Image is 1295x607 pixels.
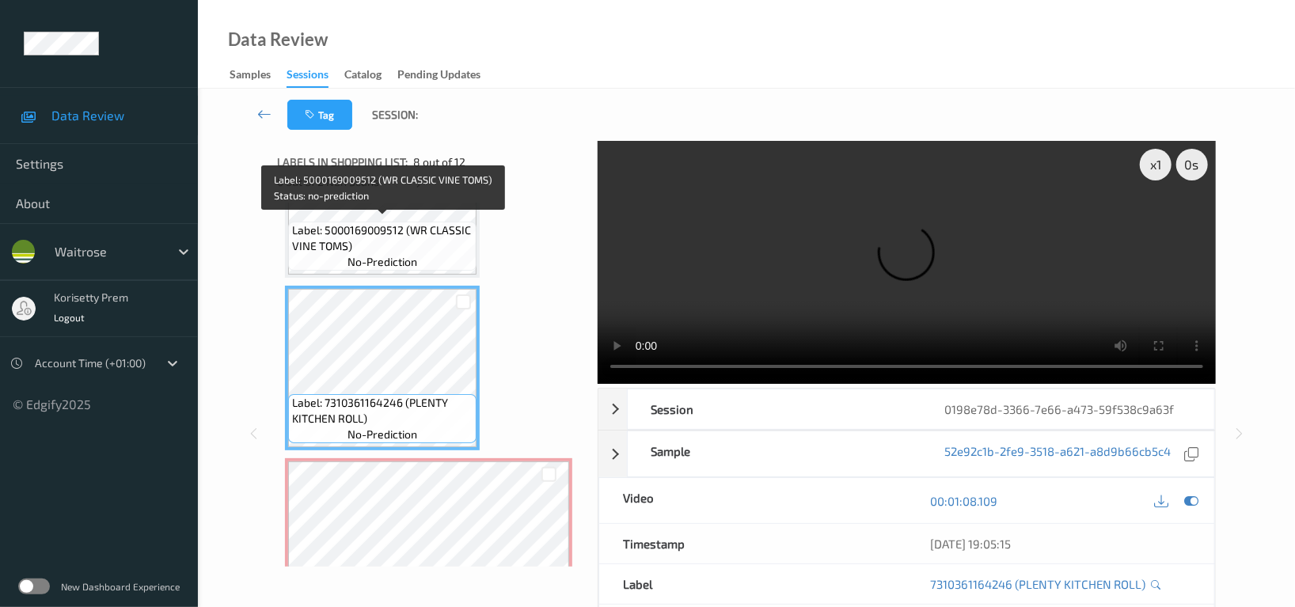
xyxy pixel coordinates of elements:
div: Sample52e92c1b-2fe9-3518-a621-a8d9b66cb5c4 [598,431,1215,477]
div: [DATE] 19:05:15 [930,536,1190,552]
div: Data Review [228,32,328,47]
a: Catalog [344,64,397,86]
button: Tag [287,100,352,130]
div: Session0198e78d-3366-7e66-a473-59f538c9a63f [598,389,1215,430]
span: Session: [372,107,418,123]
span: no-prediction [347,254,417,270]
span: 8 out of 12 [413,154,465,170]
a: Samples [230,64,287,86]
div: 0 out of 2 Non Scans [277,172,586,192]
a: Sessions [287,64,344,88]
div: Session [628,389,921,429]
div: Pending Updates [397,66,480,86]
div: Sessions [287,66,328,88]
span: Labels in shopping list: [277,154,408,170]
div: 0198e78d-3366-7e66-a473-59f538c9a63f [921,389,1214,429]
div: Sample [628,431,921,476]
div: x 1 [1140,149,1172,180]
div: Label [599,564,906,604]
div: Video [599,478,906,523]
span: no-prediction [347,427,417,442]
div: Timestamp [599,524,906,563]
div: Catalog [344,66,382,86]
span: Label: 5000169009512 (WR CLASSIC VINE TOMS) [292,222,473,254]
a: 7310361164246 (PLENTY KITCHEN ROLL) [930,576,1145,592]
div: 0 s [1176,149,1208,180]
a: 52e92c1b-2fe9-3518-a621-a8d9b66cb5c4 [944,443,1171,465]
a: Pending Updates [397,64,496,86]
span: Label: 7310361164246 (PLENTY KITCHEN ROLL) [292,395,473,427]
a: 00:01:08.109 [930,493,997,509]
div: Samples [230,66,271,86]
